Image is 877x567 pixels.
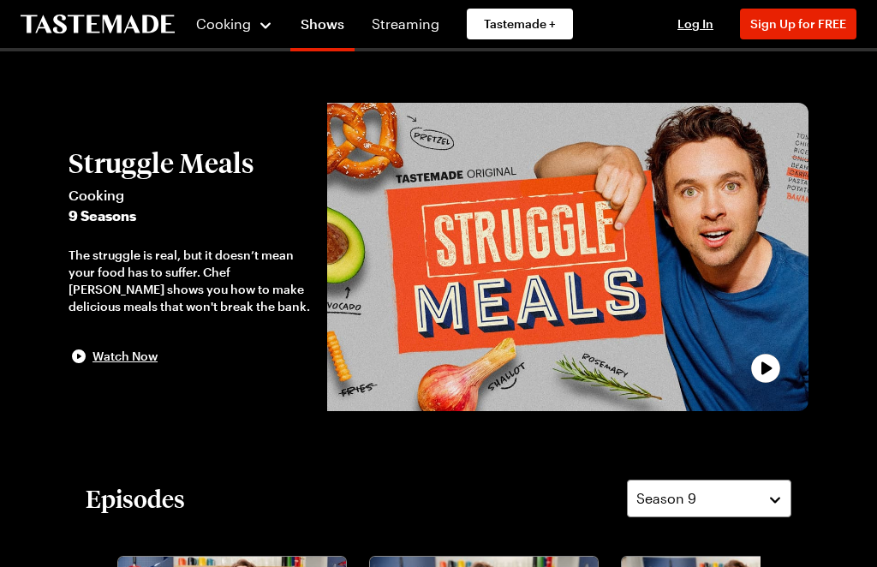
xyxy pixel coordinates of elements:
[636,488,696,509] span: Season 9
[484,15,556,33] span: Tastemade +
[677,16,713,31] span: Log In
[69,247,310,315] div: The struggle is real, but it doesn’t mean your food has to suffer. Chef [PERSON_NAME] shows you h...
[661,15,730,33] button: Log In
[69,206,310,226] span: 9 Seasons
[740,9,856,39] button: Sign Up for FREE
[627,480,791,517] button: Season 9
[467,9,573,39] a: Tastemade +
[21,15,175,34] a: To Tastemade Home Page
[750,16,846,31] span: Sign Up for FREE
[327,103,808,411] button: play trailer
[290,3,355,51] a: Shows
[196,15,251,32] span: Cooking
[69,147,310,367] button: Struggle MealsCooking9 SeasonsThe struggle is real, but it doesn’t mean your food has to suffer. ...
[92,348,158,365] span: Watch Now
[69,147,310,178] h2: Struggle Meals
[195,3,273,45] button: Cooking
[69,185,310,206] span: Cooking
[327,103,808,411] img: Struggle Meals
[86,483,185,514] h2: Episodes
